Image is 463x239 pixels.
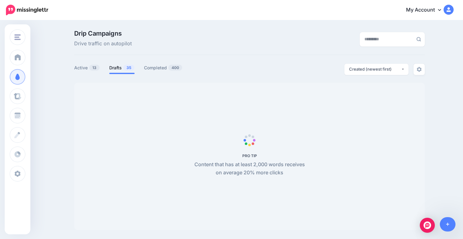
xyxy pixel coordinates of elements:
[123,65,134,71] span: 35
[191,153,308,158] h5: PRO TIP
[400,2,454,18] a: My Account
[109,64,135,72] a: Drafts35
[349,66,401,72] div: Created (newest first)
[6,5,48,15] img: Missinglettr
[89,65,100,71] span: 13
[416,37,421,42] img: search-grey-6.png
[417,67,422,72] img: settings-grey.png
[74,30,132,37] span: Drip Campaigns
[344,64,409,75] button: Created (newest first)
[74,64,100,72] a: Active13
[420,218,435,233] div: Open Intercom Messenger
[74,40,132,48] span: Drive traffic on autopilot
[168,65,182,71] span: 400
[14,34,21,40] img: menu.png
[144,64,183,72] a: Completed400
[191,161,308,177] p: Content that has at least 2,000 words receives on average 20% more clicks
